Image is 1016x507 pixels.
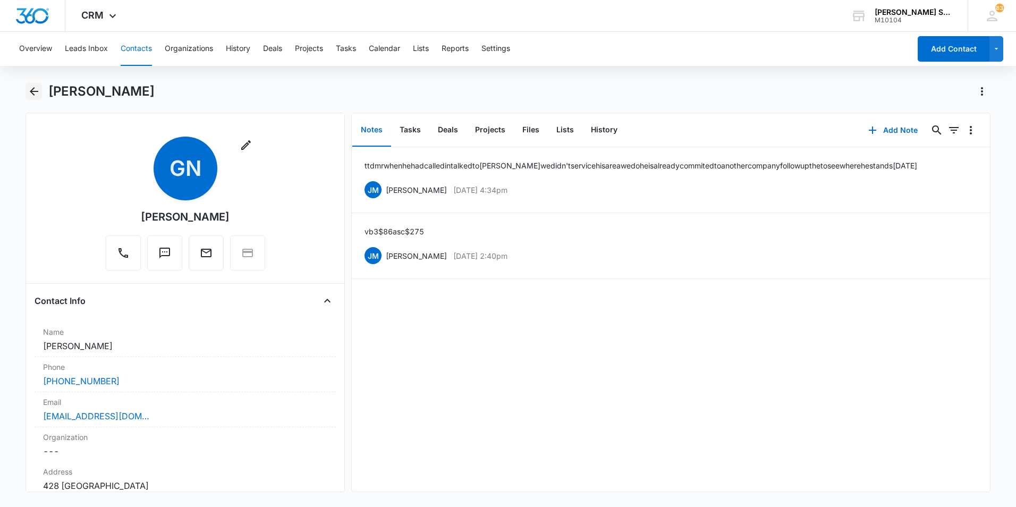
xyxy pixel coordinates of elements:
[35,357,336,392] div: Phone[PHONE_NUMBER]
[928,122,945,139] button: Search...
[453,184,507,196] p: [DATE] 4:34pm
[386,184,447,196] p: [PERSON_NAME]
[365,181,382,198] span: JM
[582,114,626,147] button: History
[43,432,327,443] label: Organization
[19,32,52,66] button: Overview
[295,32,323,66] button: Projects
[226,32,250,66] button: History
[369,32,400,66] button: Calendar
[189,252,224,261] a: Email
[141,209,230,225] div: [PERSON_NAME]
[43,396,327,408] label: Email
[548,114,582,147] button: Lists
[995,4,1004,12] div: notifications count
[263,32,282,66] button: Deals
[35,427,336,462] div: Organization---
[995,4,1004,12] span: 83
[365,226,424,237] p: vb3 $86 asc $275
[48,83,155,99] h1: [PERSON_NAME]
[918,36,989,62] button: Add Contact
[973,83,990,100] button: Actions
[43,326,327,337] label: Name
[65,32,108,66] button: Leads Inbox
[43,340,327,352] dd: [PERSON_NAME]
[147,235,182,271] button: Text
[453,250,507,261] p: [DATE] 2:40pm
[442,32,469,66] button: Reports
[319,292,336,309] button: Close
[386,250,447,261] p: [PERSON_NAME]
[165,32,213,66] button: Organizations
[43,375,120,387] a: [PHONE_NUMBER]
[365,160,917,171] p: ttd mr when hehad called in talked to [PERSON_NAME] we didn't service his area we do he is alread...
[43,410,149,422] a: [EMAIL_ADDRESS][DOMAIN_NAME]
[189,235,224,271] button: Email
[106,235,141,271] button: Call
[147,252,182,261] a: Text
[35,294,86,307] h4: Contact Info
[365,247,382,264] span: JM
[43,445,327,458] dd: ---
[858,117,928,143] button: Add Note
[106,252,141,261] a: Call
[875,16,952,24] div: account id
[481,32,510,66] button: Settings
[962,122,979,139] button: Overflow Menu
[429,114,467,147] button: Deals
[43,479,327,492] dd: 428 [GEOGRAPHIC_DATA]
[336,32,356,66] button: Tasks
[413,32,429,66] button: Lists
[43,361,327,373] label: Phone
[154,137,217,200] span: gn
[35,322,336,357] div: Name[PERSON_NAME]
[945,122,962,139] button: Filters
[514,114,548,147] button: Files
[35,392,336,427] div: Email[EMAIL_ADDRESS][DOMAIN_NAME]
[121,32,152,66] button: Contacts
[81,10,104,21] span: CRM
[35,462,336,497] div: Address428 [GEOGRAPHIC_DATA]
[467,114,514,147] button: Projects
[26,83,42,100] button: Back
[352,114,391,147] button: Notes
[391,114,429,147] button: Tasks
[43,466,327,477] label: Address
[875,8,952,16] div: account name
